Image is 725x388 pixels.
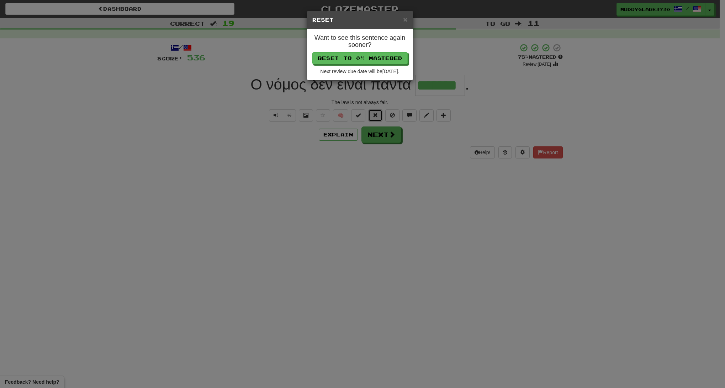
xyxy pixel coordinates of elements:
div: Next review due date will be [DATE] . [312,68,408,75]
button: Close [403,16,407,23]
button: Reset to 0% Mastered [312,52,408,64]
h4: Want to see this sentence again sooner? [312,34,408,49]
span: × [403,15,407,23]
h5: Reset [312,16,408,23]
